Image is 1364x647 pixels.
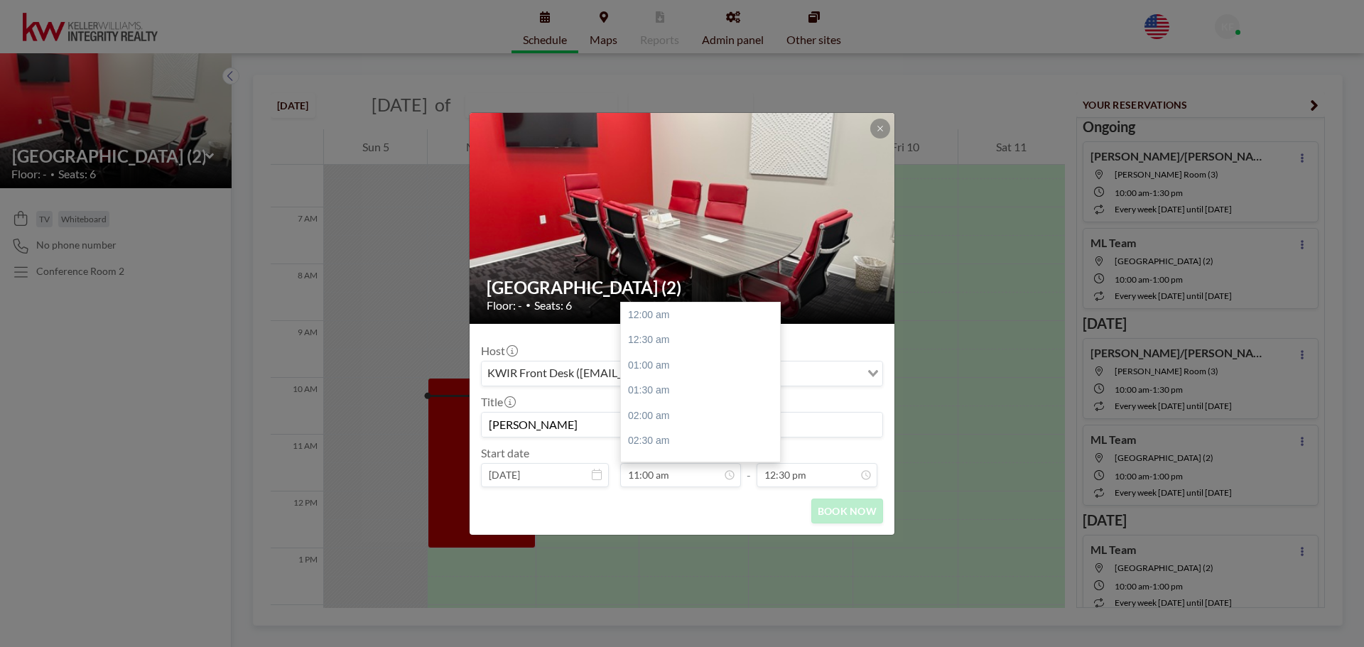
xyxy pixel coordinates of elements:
div: 03:00 am [621,454,787,479]
button: BOOK NOW [811,499,883,523]
div: 01:30 am [621,378,787,403]
label: Title [481,395,514,409]
span: Seats: 6 [534,298,572,312]
div: 12:00 am [621,303,787,328]
span: - [747,451,751,482]
span: • [526,300,531,310]
label: Start date [481,446,529,460]
div: 02:00 am [621,403,787,429]
div: Search for option [482,361,882,386]
span: Floor: - [487,298,522,312]
img: 537.jpg [470,58,896,378]
input: KWIR's reservation [482,413,882,437]
h2: [GEOGRAPHIC_DATA] (2) [487,277,879,298]
div: 02:30 am [621,428,787,454]
label: Host [481,344,516,358]
div: 01:00 am [621,353,787,379]
div: 12:30 am [621,327,787,353]
span: KWIR Front Desk ([EMAIL_ADDRESS][DOMAIN_NAME]) [485,364,774,383]
input: Search for option [776,364,859,383]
